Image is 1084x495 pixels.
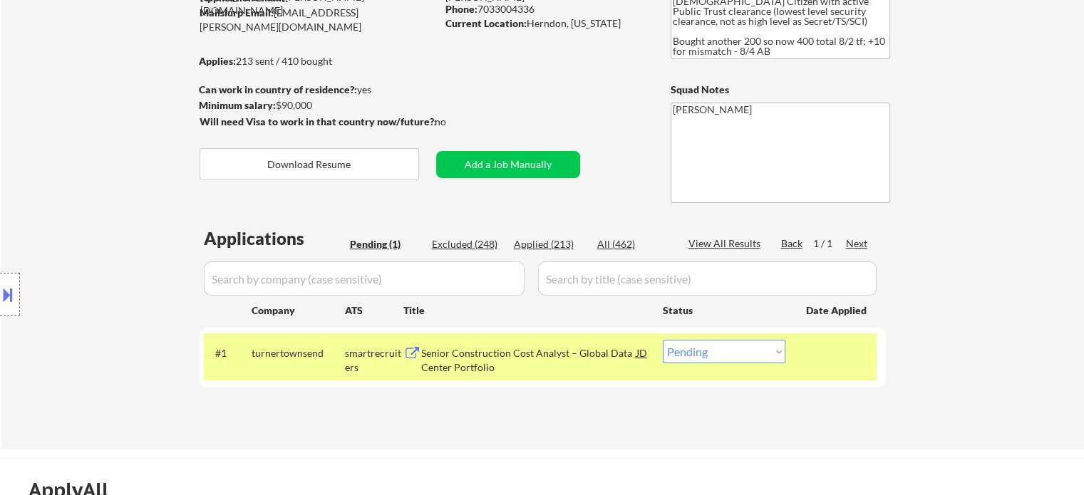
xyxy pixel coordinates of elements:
[350,237,421,251] div: Pending (1)
[781,236,804,251] div: Back
[199,83,432,97] div: yes
[345,303,403,318] div: ATS
[200,6,436,33] div: [EMAIL_ADDRESS][PERSON_NAME][DOMAIN_NAME]
[200,115,437,127] strong: Will need Visa to work in that country now/future?:
[252,346,345,360] div: turnertownsend
[445,16,647,31] div: Herndon, [US_STATE]
[204,230,345,247] div: Applications
[538,261,877,296] input: Search by title (case sensitive)
[671,83,890,97] div: Squad Notes
[421,346,636,374] div: Senior Construction Cost Analyst – Global Data Center Portfolio
[199,55,236,67] strong: Applies:
[445,2,647,16] div: 7033004336
[252,303,345,318] div: Company
[663,297,785,323] div: Status
[199,98,436,113] div: $90,000
[846,236,869,251] div: Next
[435,115,475,129] div: no
[403,303,649,318] div: Title
[345,346,403,374] div: smartrecruiters
[445,3,478,15] strong: Phone:
[200,6,274,19] strong: Mailslurp Email:
[199,54,436,68] div: 213 sent / 410 bought
[436,151,580,178] button: Add a Job Manually
[199,83,357,95] strong: Can work in country of residence?:
[432,237,503,251] div: Excluded (248)
[813,236,846,251] div: 1 / 1
[688,236,765,251] div: View All Results
[514,237,585,251] div: Applied (213)
[445,17,527,29] strong: Current Location:
[200,148,419,180] button: Download Resume
[806,303,869,318] div: Date Applied
[204,261,525,296] input: Search by company (case sensitive)
[635,340,649,365] div: JD
[597,237,669,251] div: All (462)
